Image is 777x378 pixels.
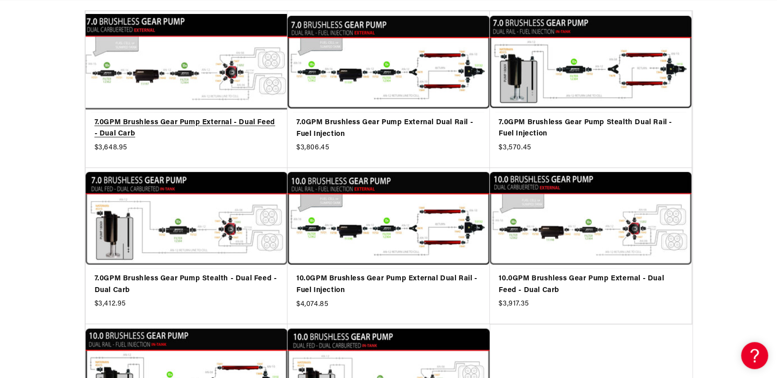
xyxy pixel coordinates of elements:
[95,273,278,296] a: 7.0GPM Brushless Gear Pump Stealth - Dual Feed - Dual Carb
[296,273,481,296] a: 10.0GPM Brushless Gear Pump External Dual Rail - Fuel Injection
[499,273,682,296] a: 10.0GPM Brushless Gear Pump External - Dual Feed - Dual Carb
[296,117,481,140] a: 7.0GPM Brushless Gear Pump External Dual Rail - Fuel Injection
[95,117,278,140] a: 7.0GPM Brushless Gear Pump External - Dual Feed - Dual Carb
[499,117,682,140] a: 7.0GPM Brushless Gear Pump Stealth Dual Rail - Fuel Injection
